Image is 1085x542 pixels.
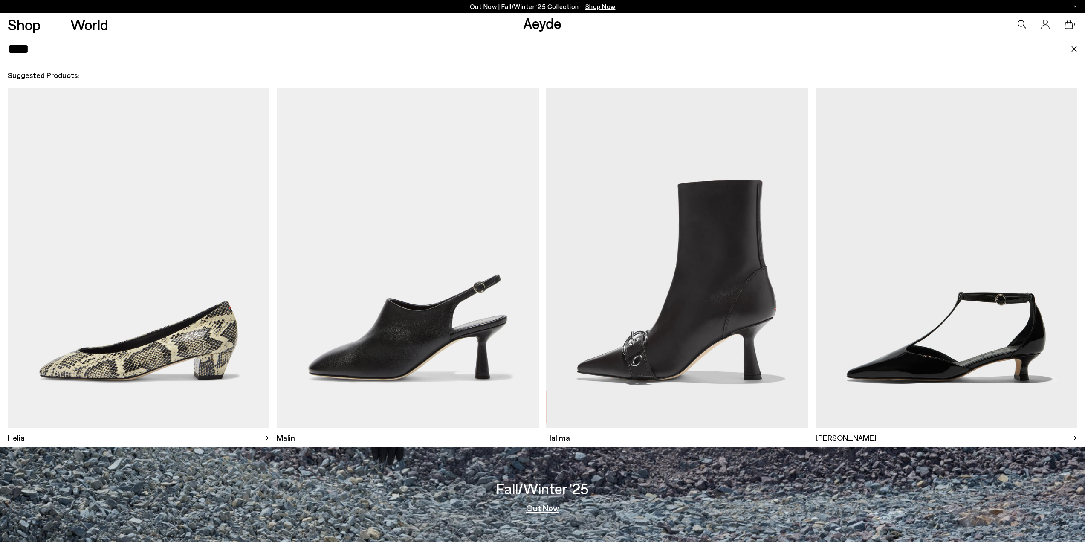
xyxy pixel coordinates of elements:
[8,88,269,428] img: Descriptive text
[816,88,1077,428] img: Descriptive text
[496,481,589,496] h3: Fall/Winter '25
[70,17,108,32] a: World
[1071,46,1078,52] img: close.svg
[470,1,616,12] p: Out Now | Fall/Winter ‘25 Collection
[804,436,808,440] img: svg%3E
[8,428,269,447] a: Helia
[585,3,616,10] span: Navigate to /collections/new-in
[265,436,269,440] img: svg%3E
[277,432,295,443] span: Malin
[526,504,559,512] a: Out Now
[1065,20,1073,29] a: 0
[1073,436,1077,440] img: svg%3E
[1073,22,1077,27] span: 0
[8,432,25,443] span: Helia
[535,436,539,440] img: svg%3E
[523,14,561,32] a: Aeyde
[816,432,877,443] span: [PERSON_NAME]
[546,428,808,447] a: Halima
[8,17,41,32] a: Shop
[277,88,538,428] img: Descriptive text
[277,428,538,447] a: Malin
[8,70,1078,81] h2: Suggested Products:
[816,428,1077,447] a: [PERSON_NAME]
[546,88,808,428] img: Descriptive text
[546,432,570,443] span: Halima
